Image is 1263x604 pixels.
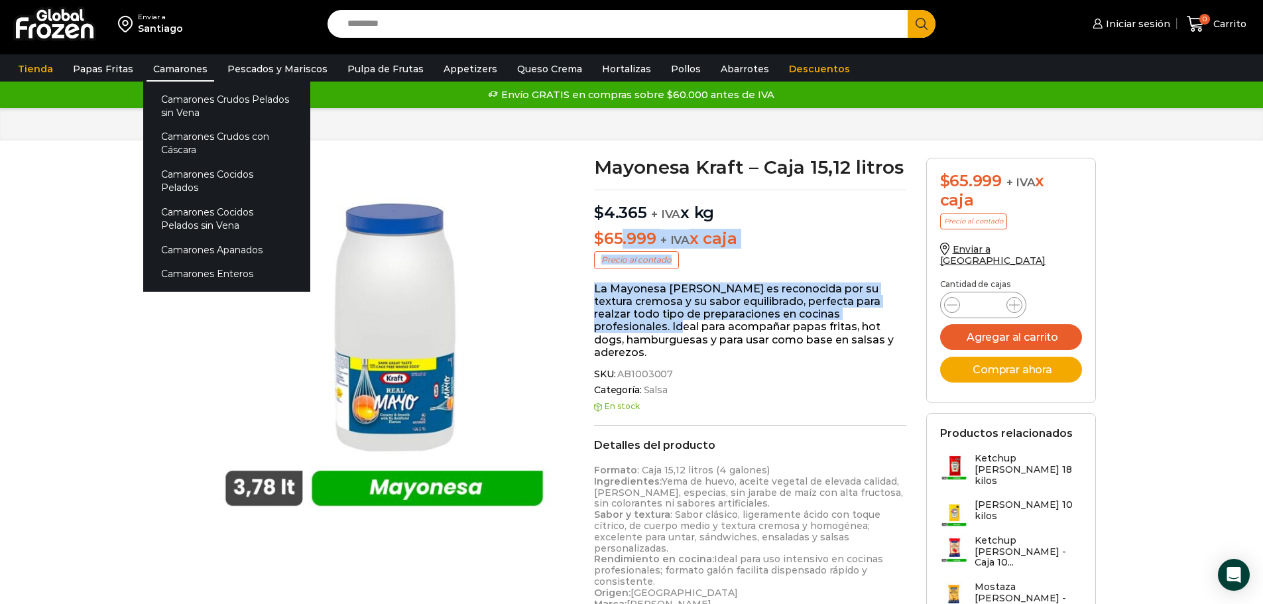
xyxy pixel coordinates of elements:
[940,535,1082,575] a: Ketchup [PERSON_NAME] - Caja 10...
[594,464,637,476] strong: Formato
[594,385,906,396] span: Categoría:
[138,22,183,35] div: Santiago
[143,125,310,162] a: Camarones Crudos con Cáscara
[1006,176,1036,189] span: + IVA
[940,427,1073,440] h2: Productos relacionados
[143,200,310,237] a: Camarones Cocidos Pelados sin Vena
[1103,17,1170,30] span: Iniciar sesión
[940,243,1046,267] a: Enviar a [GEOGRAPHIC_DATA]
[594,509,670,520] strong: Sabor y textura
[594,369,906,380] span: SKU:
[1199,14,1210,25] span: 0
[940,324,1082,350] button: Agregar al carrito
[940,171,950,190] span: $
[1218,559,1250,591] div: Open Intercom Messenger
[147,56,214,82] a: Camarones
[664,56,707,82] a: Pollos
[1210,17,1246,30] span: Carrito
[143,162,310,200] a: Camarones Cocidos Pelados
[594,229,656,248] bdi: 65.999
[908,10,935,38] button: Search button
[940,453,1082,493] a: Ketchup [PERSON_NAME] 18 kilos
[971,296,996,314] input: Product quantity
[940,213,1007,229] p: Precio al contado
[511,56,589,82] a: Queso Crema
[594,203,604,222] span: $
[940,499,1082,528] a: [PERSON_NAME] 10 kilos
[642,385,668,396] a: Salsa
[975,535,1082,568] h3: Ketchup [PERSON_NAME] - Caja 10...
[143,87,310,125] a: Camarones Crudos Pelados sin Vena
[594,158,906,176] h1: Mayonesa Kraft – Caja 15,12 litros
[975,499,1082,522] h3: [PERSON_NAME] 10 kilos
[594,190,906,223] p: x kg
[202,158,566,522] img: mayonesa heinz
[594,439,906,452] h2: Detalles del producto
[1183,9,1250,40] a: 0 Carrito
[594,229,906,249] p: x caja
[594,553,714,565] strong: Rendimiento en cocina:
[940,171,1002,190] bdi: 65.999
[940,172,1082,210] div: x caja
[11,56,60,82] a: Tienda
[782,56,857,82] a: Descuentos
[594,402,906,411] p: En stock
[66,56,140,82] a: Papas Fritas
[221,56,334,82] a: Pescados y Mariscos
[714,56,776,82] a: Abarrotes
[202,158,566,522] div: 1 / 3
[143,262,310,286] a: Camarones Enteros
[940,357,1082,383] button: Comprar ahora
[660,233,690,247] span: + IVA
[437,56,504,82] a: Appetizers
[940,280,1082,289] p: Cantidad de cajas
[975,453,1082,486] h3: Ketchup [PERSON_NAME] 18 kilos
[594,251,679,269] p: Precio al contado
[1089,11,1170,37] a: Iniciar sesión
[651,208,680,221] span: + IVA
[594,229,604,248] span: $
[138,13,183,22] div: Enviar a
[594,282,906,359] p: La Mayonesa [PERSON_NAME] es reconocida por su textura cremosa y su sabor equilibrado, perfecta p...
[341,56,430,82] a: Pulpa de Frutas
[595,56,658,82] a: Hortalizas
[143,237,310,262] a: Camarones Apanados
[615,369,673,380] span: AB1003007
[118,13,138,35] img: address-field-icon.svg
[594,587,631,599] strong: Origen:
[594,475,662,487] strong: Ingredientes:
[594,203,647,222] bdi: 4.365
